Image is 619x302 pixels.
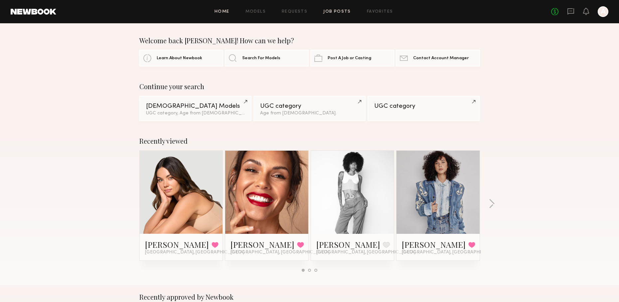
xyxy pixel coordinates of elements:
[260,103,359,109] div: UGC category
[139,137,480,145] div: Recently viewed
[402,239,466,250] a: [PERSON_NAME]
[231,239,294,250] a: [PERSON_NAME]
[215,10,230,14] a: Home
[139,37,480,45] div: Welcome back [PERSON_NAME]! How can we help?
[598,6,608,17] a: A
[146,103,245,109] div: [DEMOGRAPHIC_DATA] Models
[368,96,480,121] a: UGC category
[139,82,480,90] div: Continue your search
[282,10,307,14] a: Requests
[245,10,266,14] a: Models
[139,96,251,121] a: [DEMOGRAPHIC_DATA] ModelsUGC category, Age from [DEMOGRAPHIC_DATA].
[402,250,501,255] span: [GEOGRAPHIC_DATA], [GEOGRAPHIC_DATA]
[253,96,366,121] a: UGC categoryAge from [DEMOGRAPHIC_DATA].
[157,56,202,61] span: Learn About Newbook
[367,10,393,14] a: Favorites
[316,239,380,250] a: [PERSON_NAME]
[316,250,415,255] span: [GEOGRAPHIC_DATA], [GEOGRAPHIC_DATA]
[242,56,280,61] span: Search For Models
[260,111,359,116] div: Age from [DEMOGRAPHIC_DATA].
[310,50,394,67] a: Post A Job or Casting
[145,250,244,255] span: [GEOGRAPHIC_DATA], [GEOGRAPHIC_DATA]
[231,250,330,255] span: [GEOGRAPHIC_DATA], [GEOGRAPHIC_DATA]
[145,239,209,250] a: [PERSON_NAME]
[146,111,245,116] div: UGC category, Age from [DEMOGRAPHIC_DATA].
[413,56,469,61] span: Contact Account Manager
[328,56,371,61] span: Post A Job or Casting
[139,50,223,67] a: Learn About Newbook
[374,103,473,109] div: UGC category
[396,50,480,67] a: Contact Account Manager
[225,50,309,67] a: Search For Models
[323,10,351,14] a: Job Posts
[139,293,480,301] div: Recently approved by Newbook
